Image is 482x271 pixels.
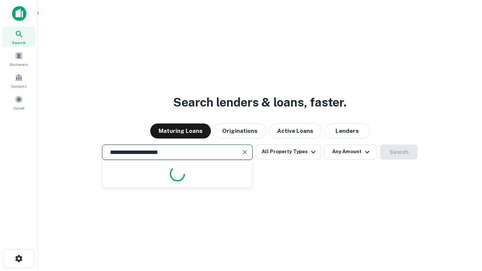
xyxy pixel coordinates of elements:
[173,93,346,111] h3: Search lenders & loans, faster.
[11,83,26,89] span: Contacts
[2,70,35,91] a: Contacts
[14,105,24,111] span: Saved
[2,92,35,113] a: Saved
[150,123,211,139] button: Maturing Loans
[239,147,250,157] button: Clear
[2,27,35,47] a: Search
[12,40,26,46] span: Search
[214,123,266,139] button: Originations
[325,123,370,139] button: Lenders
[269,123,322,139] button: Active Loans
[10,61,28,67] span: Borrowers
[444,211,482,247] iframe: Chat Widget
[12,6,26,21] img: capitalize-icon.png
[256,145,321,160] button: All Property Types
[2,49,35,69] a: Borrowers
[324,145,377,160] button: Any Amount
